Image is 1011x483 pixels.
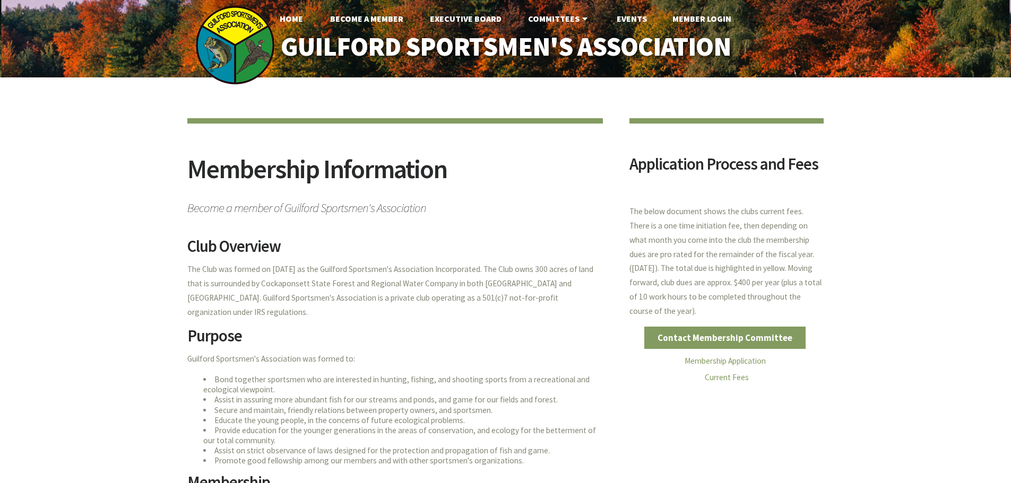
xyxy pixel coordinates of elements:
[203,455,603,466] li: Promote good fellowship among our members and with other sportsmen's organizations.
[608,8,655,29] a: Events
[705,372,749,382] a: Current Fees
[520,8,599,29] a: Committees
[322,8,412,29] a: Become A Member
[203,425,603,445] li: Provide education for the younger generations in the areas of conservation, and ecology for the b...
[203,374,603,394] li: Bond together sportsmen who are interested in hunting, fishing, and shooting sports from a recrea...
[195,5,275,85] img: logo_sm.png
[685,356,766,366] a: Membership Application
[187,156,603,196] h2: Membership Information
[187,196,603,214] span: Become a member of Guilford Sportsmen's Association
[664,8,740,29] a: Member Login
[271,8,312,29] a: Home
[203,394,603,405] li: Assist in assuring more abundant fish for our streams and ponds, and game for our fields and forest.
[187,262,603,319] p: The Club was formed on [DATE] as the Guilford Sportsmen's Association Incorporated. The Club owns...
[629,205,824,319] p: The below document shows the clubs current fees. There is a one time initiation fee, then dependi...
[203,445,603,455] li: Assist on strict observance of laws designed for the protection and propagation of fish and game.
[258,24,753,69] a: Guilford Sportsmen's Association
[629,156,824,180] h2: Application Process and Fees
[421,8,510,29] a: Executive Board
[203,415,603,425] li: Educate the young people, in the concerns of future ecological problems.
[187,328,603,352] h2: Purpose
[187,238,603,262] h2: Club Overview
[203,405,603,415] li: Secure and maintain, friendly relations between property owners, and sportsmen.
[644,327,806,349] a: Contact Membership Committee
[187,352,603,366] p: Guilford Sportsmen's Association was formed to:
